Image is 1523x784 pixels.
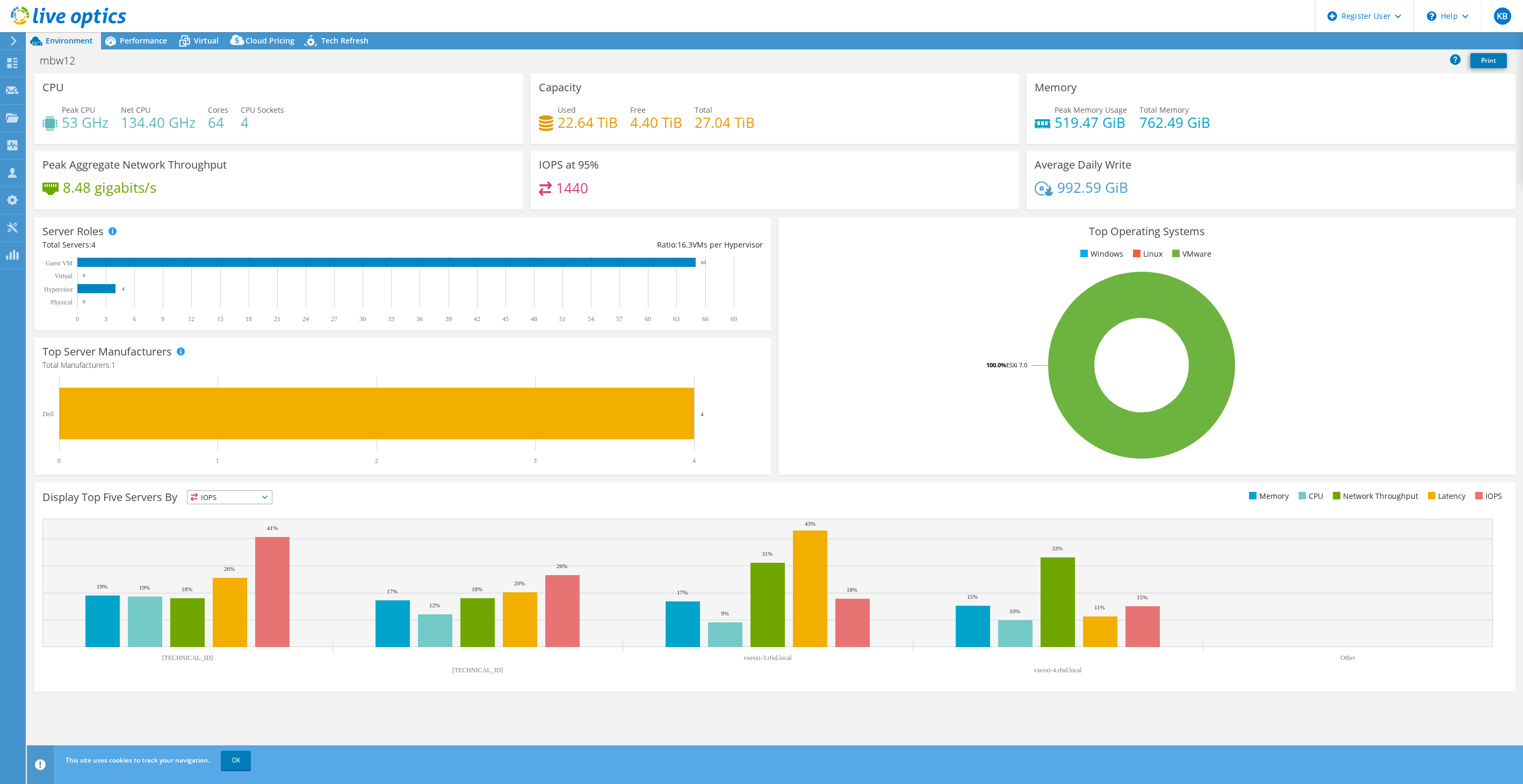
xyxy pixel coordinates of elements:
text: 0 [76,315,79,323]
text: 10% [1009,608,1020,614]
text: 24 [302,315,309,323]
text: 26% [557,563,567,569]
li: Windows [1078,248,1123,260]
text: 9% [721,610,729,616]
div: Total Servers: [42,239,403,251]
span: Peak Memory Usage [1055,105,1127,115]
h4: 8.48 gigabits/s [63,182,156,193]
span: Peak CPU [62,105,95,115]
text: 63 [673,315,680,323]
text: 57 [616,315,623,323]
text: 18 [246,315,252,323]
text: 43% [805,520,815,527]
h3: Average Daily Write [1035,159,1131,171]
text: 4 [122,286,125,292]
text: 4 [692,457,696,464]
span: Total [695,105,712,115]
h4: 64 [208,117,228,128]
text: vxesxi-4.rfsd.local [1034,666,1082,674]
h3: Top Server Manufacturers [42,346,172,358]
h4: 22.64 TiB [558,117,618,128]
span: Cores [208,105,228,115]
h1: mbw12 [35,55,92,67]
text: 15% [967,593,978,600]
text: 19% [139,584,150,591]
text: 39 [445,315,452,323]
text: 21 [274,315,280,323]
span: Environment [46,35,93,46]
text: 26% [224,565,235,572]
text: [TECHNICAL_ID] [452,666,503,674]
text: 54 [588,315,594,323]
text: 11% [1094,604,1105,611]
span: Virtual [194,35,219,46]
text: 33% [1052,545,1063,551]
h4: 27.04 TiB [695,117,755,128]
span: Net CPU [121,105,150,115]
text: 3 [104,315,107,323]
div: Ratio: VMs per Hypervisor [403,239,763,251]
span: Cloud Pricing [246,35,294,46]
h3: CPU [42,82,64,93]
li: Latency [1425,490,1466,502]
text: 48 [531,315,537,323]
h4: 4 [241,117,284,128]
text: 9 [161,315,164,323]
h4: 134.40 GHz [121,117,196,128]
span: Performance [120,35,167,46]
svg: \n [1427,11,1437,21]
text: 17% [677,589,688,596]
text: 51 [559,315,566,323]
span: CPU Sockets [241,105,284,115]
text: 17% [387,588,398,594]
h3: Memory [1035,82,1077,93]
li: CPU [1296,490,1323,502]
text: 30 [359,315,366,323]
text: 41% [267,525,278,531]
li: IOPS [1473,490,1502,502]
h4: 1440 [556,182,588,194]
h4: 4.40 TiB [630,117,682,128]
text: Guest VM [46,259,73,267]
text: 31% [762,550,773,557]
span: Used [558,105,576,115]
text: Other [1340,654,1355,662]
h3: Top Operating Systems [786,226,1507,237]
span: KB [1494,8,1511,25]
span: This site uses cookies to track your navigation. [66,756,210,765]
h4: Total Manufacturers: [42,359,763,371]
text: 0 [57,457,61,464]
h4: 519.47 GiB [1055,117,1127,128]
text: 3 [533,457,537,464]
text: 4 [701,411,704,417]
text: 15% [1137,594,1147,600]
h3: Capacity [539,82,581,93]
text: 42 [474,315,480,323]
span: 1 [111,360,116,370]
h3: Peak Aggregate Network Throughput [42,159,227,171]
text: vxesxi-3.rfsd.local [744,654,792,662]
text: 0 [83,273,85,278]
text: 45 [502,315,509,323]
text: 12 [188,315,194,323]
text: 6 [133,315,136,323]
a: Print [1470,53,1507,68]
text: 33 [388,315,394,323]
text: 1 [216,457,219,464]
span: IOPS [187,491,272,504]
li: Network Throughput [1330,490,1418,502]
text: 65 [701,260,706,265]
text: 12% [429,602,440,608]
text: 18% [847,586,857,593]
li: Memory [1246,490,1289,502]
text: 36 [416,315,423,323]
text: 18% [472,586,482,592]
text: 27 [331,315,337,323]
text: Physical [50,299,73,306]
span: Tech Refresh [321,35,369,46]
text: 18% [182,586,192,592]
li: VMware [1170,248,1211,260]
text: Virtual [55,272,73,280]
text: Hypervisor [44,286,73,293]
span: 16.3 [677,239,692,250]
